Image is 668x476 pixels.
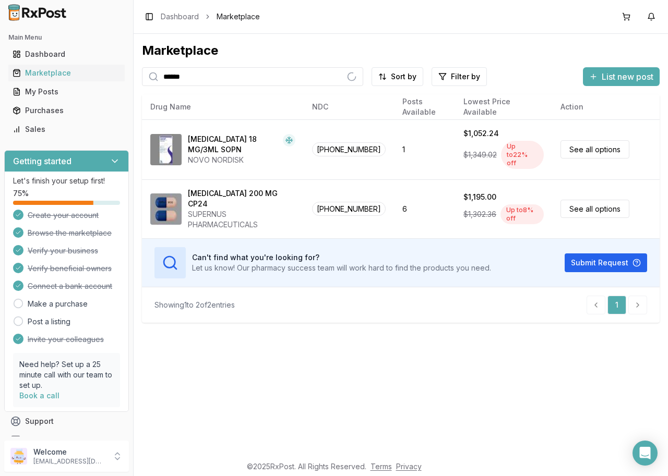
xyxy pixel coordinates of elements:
td: 6 [394,179,455,238]
button: Purchases [4,102,129,119]
div: SUPERNUS PHARMACEUTICALS [188,209,295,230]
button: Feedback [4,431,129,449]
button: Support [4,412,129,431]
div: Up to 22 % off [501,141,544,169]
nav: pagination [587,296,647,314]
button: Filter by [432,67,487,86]
p: Let us know! Our pharmacy success team will work hard to find the products you need. [192,263,491,273]
div: Dashboard [13,49,121,59]
div: [MEDICAL_DATA] 18 MG/3ML SOPN [188,134,279,155]
img: Saxenda 18 MG/3ML SOPN [150,134,182,165]
div: Marketplace [142,42,660,59]
span: $1,349.02 [463,150,497,160]
span: Feedback [25,435,61,445]
span: [PHONE_NUMBER] [312,142,386,156]
button: Sales [4,121,129,138]
span: Browse the marketplace [28,228,112,238]
td: 1 [394,119,455,179]
span: 75 % [13,188,29,199]
a: Dashboard [8,45,125,64]
th: Lowest Price Available [455,94,552,119]
a: List new post [583,72,660,83]
div: Purchases [13,105,121,116]
nav: breadcrumb [161,11,260,22]
div: Sales [13,124,121,135]
button: Submit Request [565,253,647,272]
h3: Getting started [13,155,71,167]
div: My Posts [13,87,121,97]
img: RxPost Logo [4,4,71,21]
button: List new post [583,67,660,86]
a: See all options [560,140,629,158]
a: Terms [371,462,392,471]
span: Sort by [391,71,416,82]
span: [PHONE_NUMBER] [312,202,386,216]
a: Privacy [396,462,422,471]
span: Invite your colleagues [28,334,104,345]
span: Filter by [451,71,480,82]
h2: Main Menu [8,33,125,42]
button: Marketplace [4,65,129,81]
img: User avatar [10,448,27,465]
a: Sales [8,120,125,139]
a: Book a call [19,391,59,400]
div: Up to 8 % off [500,204,544,224]
button: Sort by [372,67,423,86]
h3: Can't find what you're looking for? [192,252,491,263]
span: Verify beneficial owners [28,263,112,274]
th: NDC [304,94,394,119]
div: Open Intercom Messenger [633,441,658,466]
p: Let's finish your setup first! [13,176,120,186]
span: Create your account [28,210,99,221]
p: [EMAIL_ADDRESS][DOMAIN_NAME] [33,457,106,466]
a: 1 [607,296,626,314]
a: See all options [560,200,629,218]
a: Purchases [8,101,125,120]
a: Post a listing [28,316,70,327]
span: $1,302.36 [463,209,496,219]
div: [MEDICAL_DATA] 200 MG CP24 [188,188,295,209]
button: My Posts [4,83,129,100]
div: Showing 1 to 2 of 2 entries [154,300,235,310]
button: Dashboard [4,46,129,63]
th: Drug Name [142,94,304,119]
th: Action [552,94,660,119]
a: Marketplace [8,64,125,82]
a: Make a purchase [28,299,88,309]
p: Need help? Set up a 25 minute call with our team to set up. [19,359,114,390]
a: My Posts [8,82,125,101]
span: List new post [602,70,653,83]
img: Trokendi XR 200 MG CP24 [150,193,182,225]
a: Dashboard [161,11,199,22]
span: Connect a bank account [28,281,112,291]
span: Verify your business [28,246,98,256]
span: Marketplace [217,11,260,22]
div: Marketplace [13,68,121,78]
div: $1,052.24 [463,128,499,139]
div: $1,195.00 [463,192,496,202]
th: Posts Available [394,94,455,119]
p: Welcome [33,447,106,457]
div: NOVO NORDISK [188,155,295,165]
